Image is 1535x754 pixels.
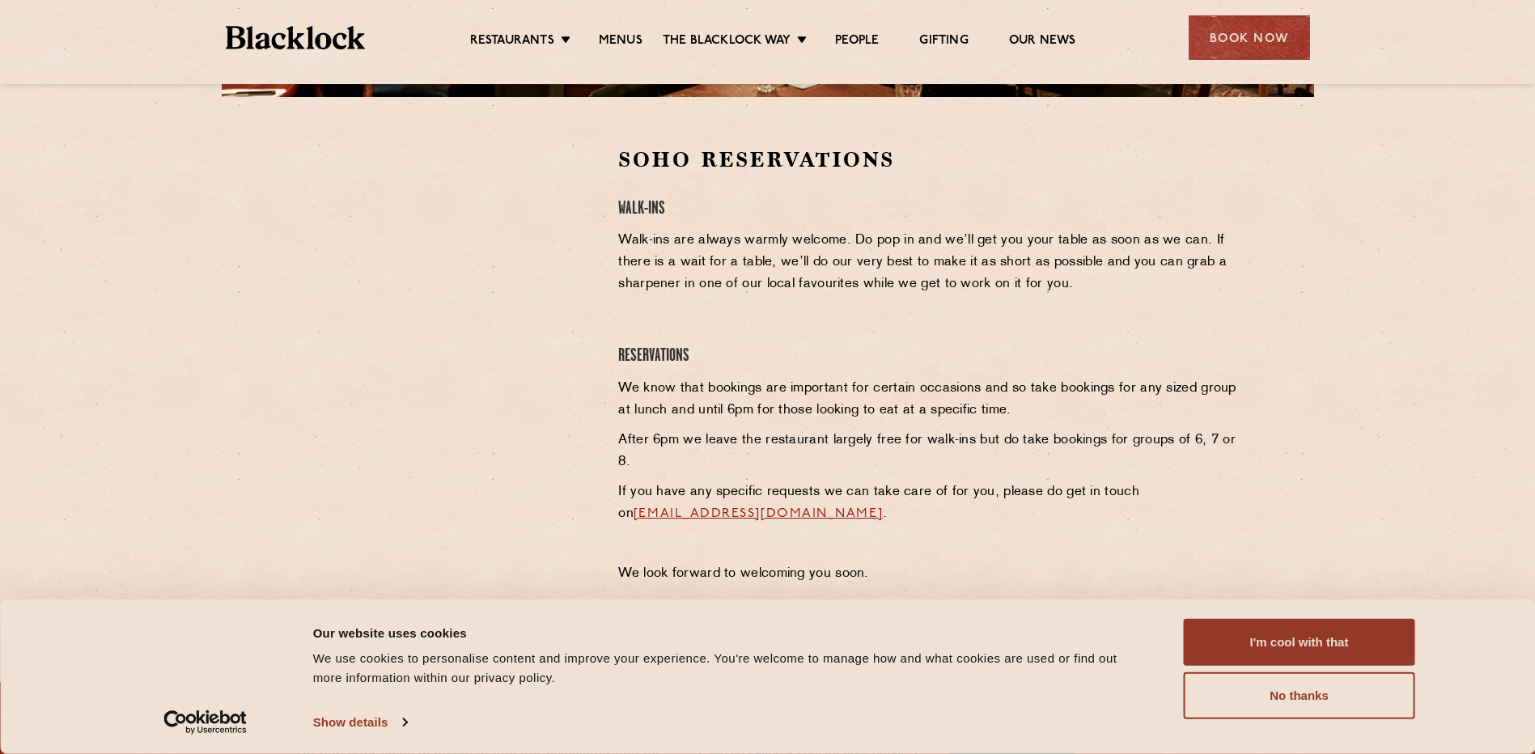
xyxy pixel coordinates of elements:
[599,33,642,51] a: Menus
[663,33,791,51] a: The Blacklock Way
[618,378,1239,421] p: We know that bookings are important for certain occasions and so take bookings for any sized grou...
[313,649,1147,688] div: We use cookies to personalise content and improve your experience. You're welcome to manage how a...
[618,430,1239,473] p: After 6pm we leave the restaurant largely free for walk-ins but do take bookings for groups of 6,...
[919,33,968,51] a: Gifting
[1184,619,1415,666] button: I'm cool with that
[634,507,883,520] a: [EMAIL_ADDRESS][DOMAIN_NAME]
[1189,15,1310,60] div: Book Now
[313,710,407,735] a: Show details
[354,146,536,389] iframe: OpenTable make booking widget
[134,710,276,735] a: Usercentrics Cookiebot - opens in a new window
[618,146,1239,174] h2: Soho Reservations
[313,623,1147,642] div: Our website uses cookies
[618,481,1239,525] p: If you have any specific requests we can take care of for you, please do get in touch on .
[618,563,1239,585] p: We look forward to welcoming you soon.
[1009,33,1076,51] a: Our News
[470,33,554,51] a: Restaurants
[1184,672,1415,719] button: No thanks
[618,230,1239,295] p: Walk-ins are always warmly welcome. Do pop in and we’ll get you your table as soon as we can. If ...
[835,33,879,51] a: People
[618,198,1239,220] h4: Walk-Ins
[618,345,1239,367] h4: Reservations
[226,26,366,49] img: BL_Textured_Logo-footer-cropped.svg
